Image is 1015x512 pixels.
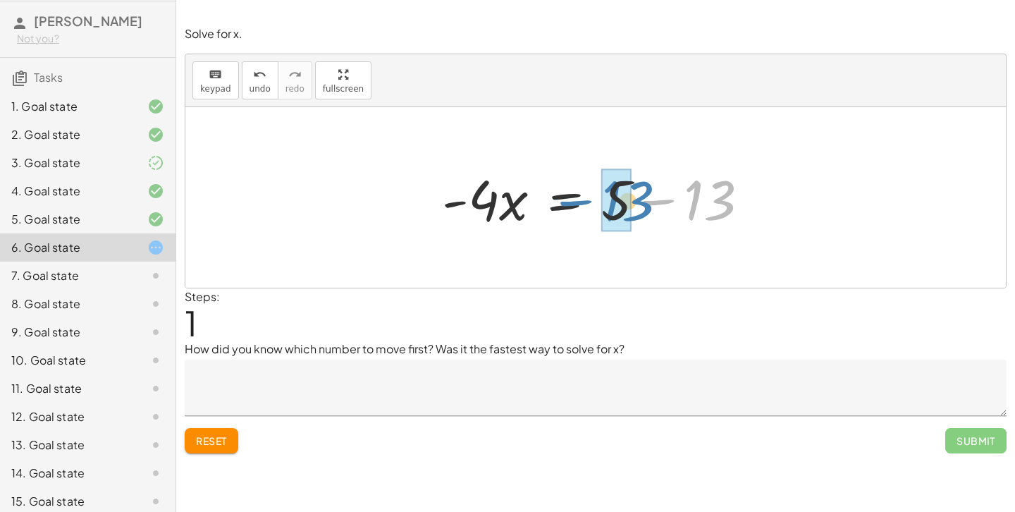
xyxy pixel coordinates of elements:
[147,267,164,284] i: Task not started.
[185,301,197,344] span: 1
[185,341,1007,358] p: How did you know which number to move first? Was it the fastest way to solve for x?
[147,295,164,312] i: Task not started.
[11,465,125,482] div: 14. Goal state
[11,437,125,453] div: 13. Goal state
[185,26,1007,42] p: Solve for x.
[147,154,164,171] i: Task finished and part of it marked as correct.
[323,84,364,94] span: fullscreen
[147,437,164,453] i: Task not started.
[34,13,142,29] span: [PERSON_NAME]
[11,380,125,397] div: 11. Goal state
[185,289,220,304] label: Steps:
[278,61,312,99] button: redoredo
[147,211,164,228] i: Task finished and correct.
[200,84,231,94] span: keypad
[147,239,164,256] i: Task started.
[250,84,271,94] span: undo
[242,61,278,99] button: undoundo
[315,61,371,99] button: fullscreen
[147,98,164,115] i: Task finished and correct.
[11,295,125,312] div: 8. Goal state
[11,98,125,115] div: 1. Goal state
[147,380,164,397] i: Task not started.
[192,61,239,99] button: keyboardkeypad
[209,66,222,83] i: keyboard
[147,352,164,369] i: Task not started.
[147,183,164,200] i: Task finished and correct.
[34,70,63,85] span: Tasks
[11,211,125,228] div: 5. Goal state
[11,352,125,369] div: 10. Goal state
[147,126,164,143] i: Task finished and correct.
[11,493,125,510] div: 15. Goal state
[285,84,304,94] span: redo
[147,408,164,425] i: Task not started.
[11,324,125,341] div: 9. Goal state
[11,154,125,171] div: 3. Goal state
[288,66,302,83] i: redo
[147,465,164,482] i: Task not started.
[17,32,164,46] div: Not you?
[196,434,227,447] span: Reset
[185,428,238,453] button: Reset
[11,408,125,425] div: 12. Goal state
[253,66,266,83] i: undo
[11,239,125,256] div: 6. Goal state
[11,126,125,143] div: 2. Goal state
[11,267,125,284] div: 7. Goal state
[147,493,164,510] i: Task not started.
[147,324,164,341] i: Task not started.
[11,183,125,200] div: 4. Goal state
